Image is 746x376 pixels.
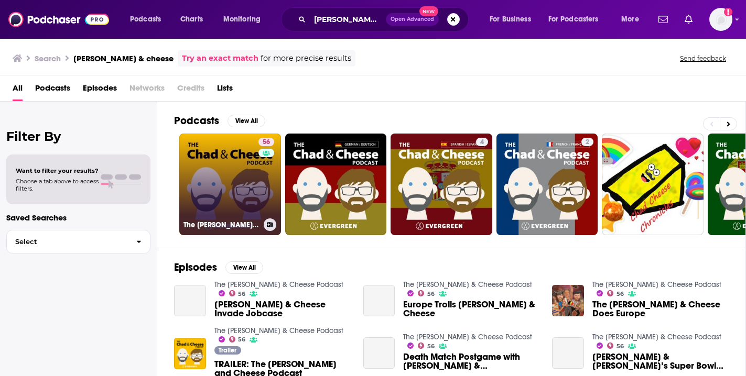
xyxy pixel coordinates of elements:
h2: Filter By [6,129,150,144]
a: All [13,80,23,101]
button: Open AdvancedNew [386,13,439,26]
span: 4 [480,137,484,148]
a: Podcasts [35,80,70,101]
h3: The [PERSON_NAME] & Cheese Podcast [183,220,260,229]
a: 56 [607,342,624,349]
span: 56 [238,292,245,296]
button: Select [6,230,150,253]
span: More [621,12,639,27]
img: Podchaser - Follow, Share and Rate Podcasts [8,9,109,29]
a: PodcastsView All [174,114,265,127]
a: Episodes [83,80,117,101]
span: 56 [617,344,624,349]
a: 56The [PERSON_NAME] & Cheese Podcast [179,134,281,235]
a: Lists [217,80,233,101]
span: 56 [427,344,435,349]
button: open menu [542,11,614,28]
span: 56 [238,337,245,342]
span: Trailer [219,347,236,353]
input: Search podcasts, credits, & more... [310,11,386,28]
a: 4 [476,138,488,146]
span: New [419,6,438,16]
h3: Search [35,53,61,63]
a: Charts [174,11,209,28]
span: [PERSON_NAME] & [PERSON_NAME]’s Super Bowl Commercial [592,352,729,370]
button: open menu [216,11,274,28]
a: 2 [581,138,593,146]
button: open menu [614,11,652,28]
span: Open Advanced [391,17,434,22]
span: For Business [490,12,531,27]
span: Europe Trolls [PERSON_NAME] & Cheese [403,300,539,318]
span: 2 [586,137,589,148]
span: Select [7,238,128,245]
a: Show notifications dropdown [680,10,697,28]
p: Saved Searches [6,213,150,223]
button: Send feedback [677,54,729,63]
span: Monitoring [223,12,261,27]
span: Death Match Postgame with [PERSON_NAME] & [PERSON_NAME] (Video) [403,352,539,370]
a: The Chad & Cheese Does Europe [592,300,729,318]
a: The Chad & Cheese Podcast [214,280,343,289]
button: open menu [123,11,175,28]
a: 4 [391,134,492,235]
img: TRAILER: The Chad and Cheese Podcast [174,338,206,370]
a: Try an exact match [182,52,258,64]
a: EpisodesView All [174,261,263,274]
a: Chad & Cheese’s Super Bowl Commercial [552,337,584,369]
span: Networks [129,80,165,101]
button: View All [228,115,265,127]
span: Choose a tab above to access filters. [16,178,99,192]
a: 56 [607,290,624,296]
a: 56 [258,138,274,146]
span: [PERSON_NAME] & Cheese Invade Jobcase [214,300,351,318]
a: The Chad & Cheese Podcast [592,280,721,289]
a: Death Match Postgame with Chad & Cheese (Video) [403,352,539,370]
img: The Chad & Cheese Does Europe [552,285,584,317]
a: 56 [229,336,246,342]
h3: [PERSON_NAME] & cheese [73,53,174,63]
span: 56 [427,292,435,296]
a: The Chad & Cheese Podcast [592,333,721,341]
span: 56 [263,137,270,148]
span: 56 [617,292,624,296]
a: Death Match Postgame with Chad & Cheese (Video) [363,337,395,369]
span: for more precise results [261,52,351,64]
a: Europe Trolls Chad & Cheese [403,300,539,318]
a: Chad & Cheese’s Super Bowl Commercial [592,352,729,370]
span: Want to filter your results? [16,167,99,174]
a: The Chad & Cheese Podcast [403,280,532,289]
h2: Episodes [174,261,217,274]
button: open menu [482,11,544,28]
span: Logged in as AparnaKulkarni [709,8,732,31]
span: The [PERSON_NAME] & Cheese Does Europe [592,300,729,318]
a: Chad & Cheese Invade Jobcase [174,285,206,317]
a: 56 [418,342,435,349]
a: Europe Trolls Chad & Cheese [363,285,395,317]
div: Search podcasts, credits, & more... [291,7,479,31]
a: Show notifications dropdown [654,10,672,28]
span: Charts [180,12,203,27]
a: 2 [496,134,598,235]
button: View All [225,261,263,274]
span: Credits [177,80,204,101]
span: For Podcasters [548,12,599,27]
a: The Chad & Cheese Podcast [403,333,532,341]
a: 56 [418,290,435,296]
a: 56 [229,290,246,296]
button: Show profile menu [709,8,732,31]
svg: Add a profile image [724,8,732,16]
a: Chad & Cheese Invade Jobcase [214,300,351,318]
span: Podcasts [130,12,161,27]
img: User Profile [709,8,732,31]
a: The Chad & Cheese Podcast [214,326,343,335]
h2: Podcasts [174,114,219,127]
